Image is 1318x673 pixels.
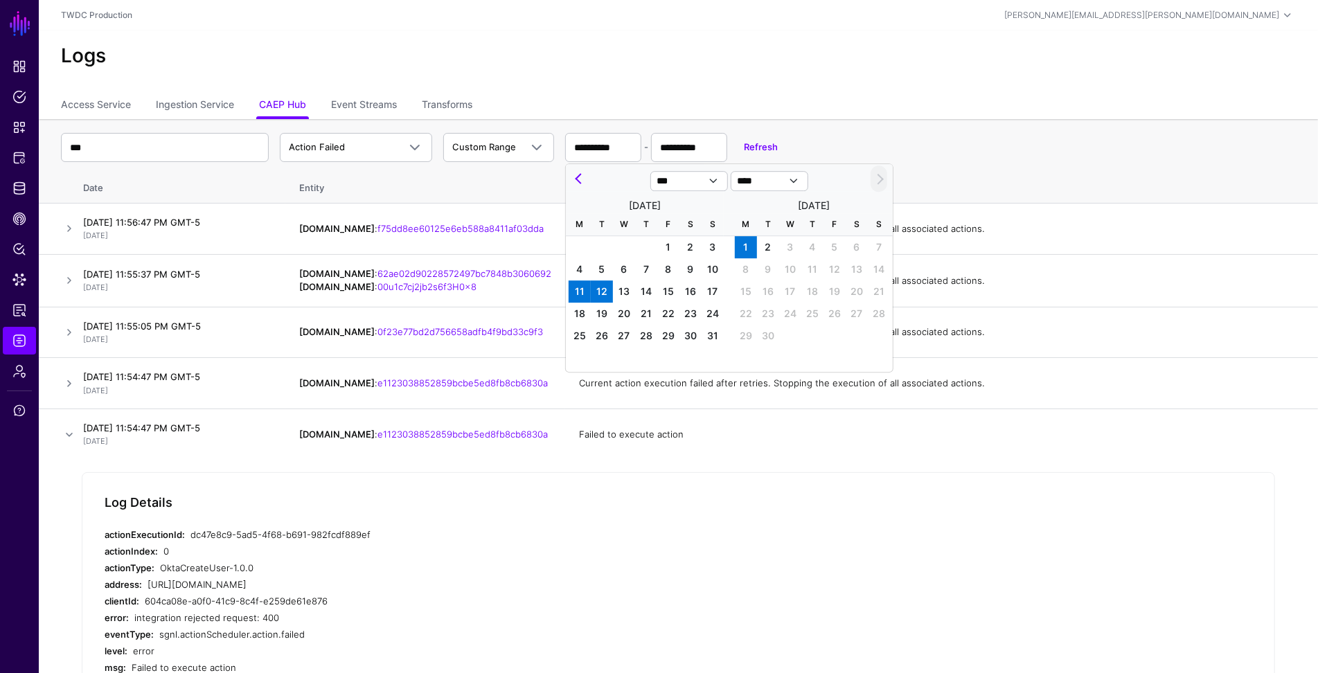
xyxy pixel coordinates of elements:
[569,258,591,280] div: Monday, August 4, 2025
[299,281,375,292] strong: [DOMAIN_NAME]
[145,593,659,609] div: 604ca08e-a0f0-41c9-8c4f-e259de61e876
[591,258,613,280] span: 5
[285,307,565,358] td: :
[679,280,702,303] div: Saturday, August 16, 2025
[702,280,724,303] span: 17
[299,223,375,234] strong: [DOMAIN_NAME]
[591,303,613,325] div: Tuesday, August 19, 2025
[3,83,36,111] a: Policies
[299,326,375,337] strong: [DOMAIN_NAME]
[12,273,26,287] span: Data Lens
[679,303,702,325] span: 23
[679,258,702,280] div: Saturday, August 9, 2025
[613,303,635,325] div: Wednesday, August 20, 2025
[569,258,591,280] span: 4
[61,44,1296,68] h2: Logs
[331,93,397,119] a: Event Streams
[12,212,26,226] span: CAEP Hub
[83,268,271,280] h4: [DATE] 11:55:37 PM GMT-5
[156,93,234,119] a: Ingestion Service
[285,409,565,460] td: :
[591,258,613,280] div: Tuesday, August 5, 2025
[12,303,26,317] span: Access Reporting
[591,325,613,347] div: Tuesday, August 26, 2025
[657,236,679,258] span: 1
[702,280,724,303] div: Sunday, August 17, 2025
[613,280,635,303] div: Wednesday, August 13, 2025
[190,526,659,543] div: dc47e8c9-5ad5-4f68-b691-982fcdf889ef
[613,325,635,347] div: Wednesday, August 27, 2025
[3,296,36,324] a: Access Reporting
[3,327,36,355] a: Logs
[613,303,635,325] span: 20
[105,662,126,673] strong: msg:
[565,204,1318,255] td: Current action execution failed after retries. Stopping the execution of all associated actions.
[12,90,26,104] span: Policies
[679,258,702,280] span: 9
[285,358,565,409] td: :
[591,280,613,303] span: 12
[565,409,1318,460] td: Failed to execute action
[83,320,271,332] h4: [DATE] 11:55:05 PM GMT-5
[735,236,757,258] div: Monday, September 1, 2025
[679,236,702,258] span: 2
[635,213,657,235] div: T
[78,168,285,204] th: Date
[105,546,158,557] strong: actionIndex:
[377,268,551,279] a: 62ae02d90228572497bc7848b3060692
[105,562,154,573] strong: actionType:
[83,385,271,397] p: [DATE]
[613,280,635,303] span: 13
[3,144,36,172] a: Protected Systems
[565,307,1318,358] td: Current action execution failed after retries. Stopping the execution of all associated actions.
[569,303,591,325] span: 18
[565,168,1318,204] th: Message
[377,281,477,292] a: 00u1c7cj2jb2s6f3H0x8
[613,258,635,280] div: Wednesday, August 6, 2025
[635,280,657,303] span: 14
[61,93,131,119] a: Access Service
[569,280,591,303] div: Monday, August 11, 2025
[635,325,657,347] div: Thursday, August 28, 2025
[823,213,846,235] div: F
[641,141,651,154] div: -
[657,258,679,280] span: 8
[3,235,36,263] a: Policy Lens
[657,213,679,235] div: F
[635,258,657,280] span: 7
[679,325,702,347] span: 30
[757,236,779,258] div: Tuesday, September 2, 2025
[377,429,548,440] a: e1123038852859bcbe5ed8fb8cb6830a
[12,334,26,348] span: Logs
[591,325,613,347] span: 26
[657,258,679,280] div: Friday, August 8, 2025
[105,629,154,640] strong: eventType:
[613,258,635,280] span: 6
[3,174,36,202] a: Identity Data Fabric
[702,236,724,258] div: Sunday, August 3, 2025
[377,326,543,337] a: 0f23e77bd2d756658adfb4f9bd33c9f3
[160,559,659,576] div: OktaCreateUser-1.0.0
[591,280,613,303] div: Tuesday, August 12, 2025
[657,325,679,347] span: 29
[3,357,36,385] a: Admin
[285,168,565,204] th: Entity
[299,377,375,388] strong: [DOMAIN_NAME]
[635,258,657,280] div: Thursday, August 7, 2025
[731,171,808,192] select: Select year
[422,93,472,119] a: Transforms
[657,303,679,325] div: Friday, August 22, 2025
[105,495,172,510] h5: Log Details
[12,120,26,134] span: Snippets
[702,213,724,235] div: S
[735,213,757,235] div: M
[452,141,516,152] span: Custom Range
[657,303,679,325] span: 22
[702,325,724,347] div: Sunday, August 31, 2025
[163,543,659,559] div: 0
[679,303,702,325] div: Saturday, August 23, 2025
[105,595,139,607] strong: clientId:
[801,213,823,235] div: T
[565,254,1318,307] td: Current action execution failed after retries. Stopping the execution of all associated actions.
[259,93,306,119] a: CAEP Hub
